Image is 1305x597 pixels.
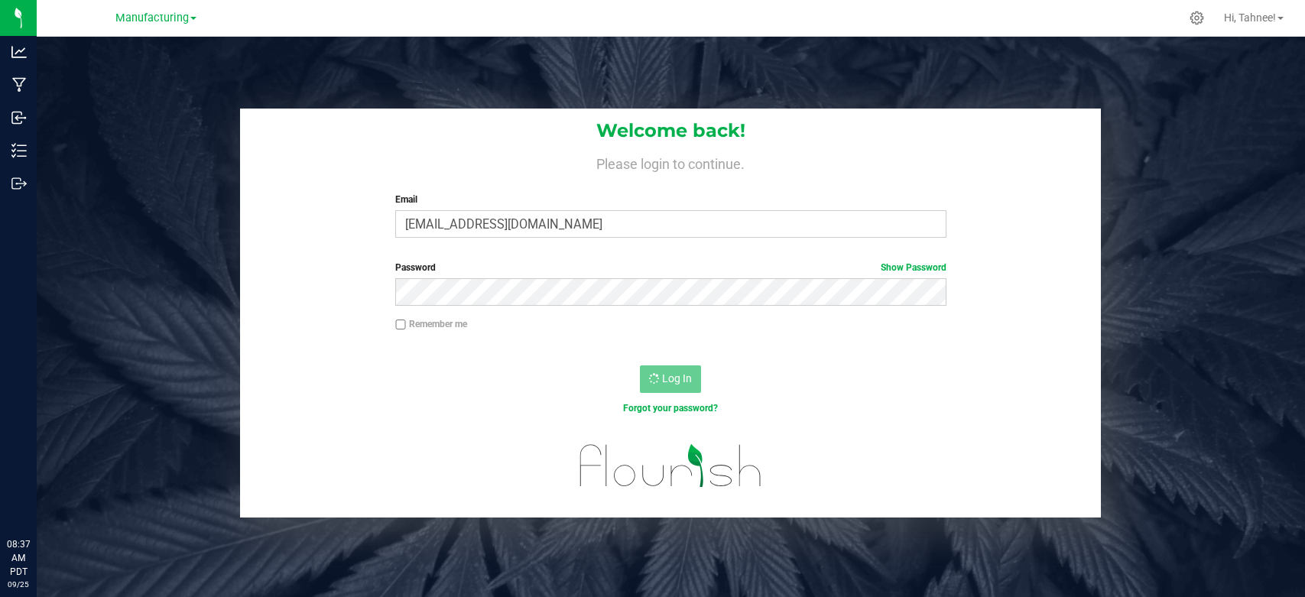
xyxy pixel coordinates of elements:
[7,537,30,579] p: 08:37 AM PDT
[395,193,946,206] label: Email
[563,431,778,501] img: flourish_logo.svg
[11,143,27,158] inline-svg: Inventory
[1224,11,1276,24] span: Hi, Tahnee!
[395,262,436,273] span: Password
[240,121,1101,141] h1: Welcome back!
[623,403,718,414] a: Forgot your password?
[115,11,189,24] span: Manufacturing
[7,579,30,590] p: 09/25
[11,77,27,92] inline-svg: Manufacturing
[11,110,27,125] inline-svg: Inbound
[640,365,701,393] button: Log In
[1187,11,1206,25] div: Manage settings
[395,320,406,330] input: Remember me
[11,176,27,191] inline-svg: Outbound
[881,262,946,273] a: Show Password
[662,372,692,384] span: Log In
[11,44,27,60] inline-svg: Analytics
[395,317,467,331] label: Remember me
[240,153,1101,171] h4: Please login to continue.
